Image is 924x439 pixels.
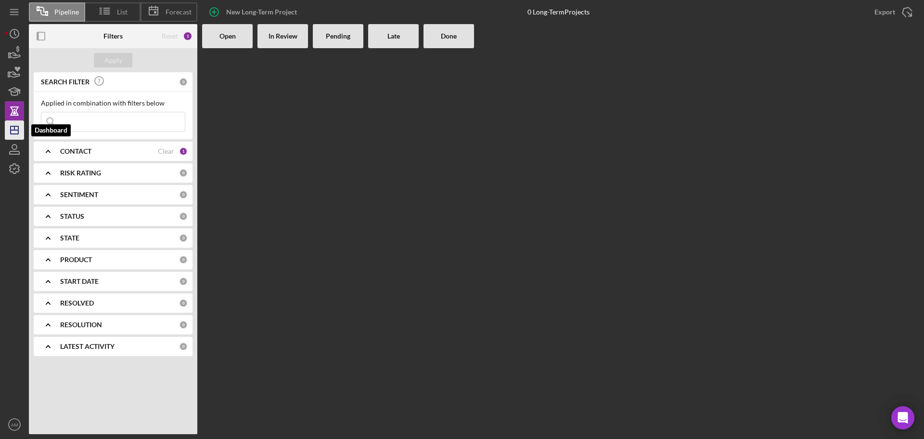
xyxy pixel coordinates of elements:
b: Open [219,32,236,40]
div: Clear [158,147,174,155]
div: Open Intercom Messenger [891,406,914,429]
b: STATUS [60,213,84,220]
div: 0 [179,342,188,351]
div: 0 [179,277,188,286]
b: START DATE [60,278,99,285]
button: New Long-Term Project [202,2,307,22]
button: Apply [94,53,132,67]
b: PRODUCT [60,256,92,264]
b: RESOLVED [60,299,94,307]
b: SENTIMENT [60,191,98,199]
div: 0 [179,299,188,307]
b: RISK RATING [60,169,101,177]
div: 0 [179,234,188,242]
b: Pending [326,32,350,40]
span: Pipeline [54,8,79,16]
b: Done [441,32,457,40]
div: 0 [179,212,188,221]
div: New Long-Term Project [226,2,297,22]
div: 1 [179,147,188,156]
b: Filters [103,32,123,40]
b: CONTACT [60,147,91,155]
div: 0 Long-Term Projects [527,8,590,16]
div: Apply [104,53,122,67]
div: Export [874,2,895,22]
text: AM [11,422,18,427]
button: Export [865,2,919,22]
button: AM [5,415,24,434]
div: 1 [183,31,192,41]
div: 0 [179,255,188,264]
div: 0 [179,320,188,329]
span: List [117,8,128,16]
b: RESOLUTION [60,321,102,329]
div: Applied in combination with filters below [41,99,185,107]
b: SEARCH FILTER [41,78,90,86]
div: 0 [179,190,188,199]
b: Late [387,32,400,40]
b: In Review [269,32,297,40]
div: Reset [162,32,178,40]
span: Forecast [166,8,192,16]
div: 0 [179,78,188,86]
b: LATEST ACTIVITY [60,343,115,350]
b: STATE [60,234,79,242]
div: 0 [179,169,188,177]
